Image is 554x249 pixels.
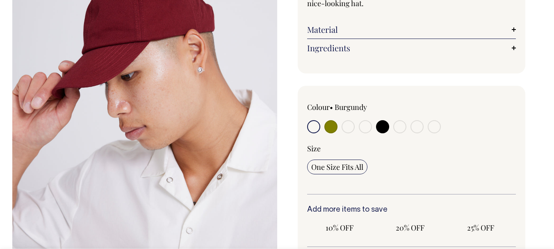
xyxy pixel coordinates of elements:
[448,220,513,235] input: 25% OFF
[452,223,509,233] span: 25% OFF
[307,144,516,153] div: Size
[381,223,439,233] span: 20% OFF
[377,220,443,235] input: 20% OFF
[311,223,369,233] span: 10% OFF
[330,102,333,112] span: •
[307,43,516,53] a: Ingredients
[311,162,363,172] span: One Size Fits All
[307,220,373,235] input: 10% OFF
[307,25,516,34] a: Material
[307,160,367,174] input: One Size Fits All
[335,102,367,112] label: Burgundy
[307,102,391,112] div: Colour
[307,206,516,214] h6: Add more items to save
